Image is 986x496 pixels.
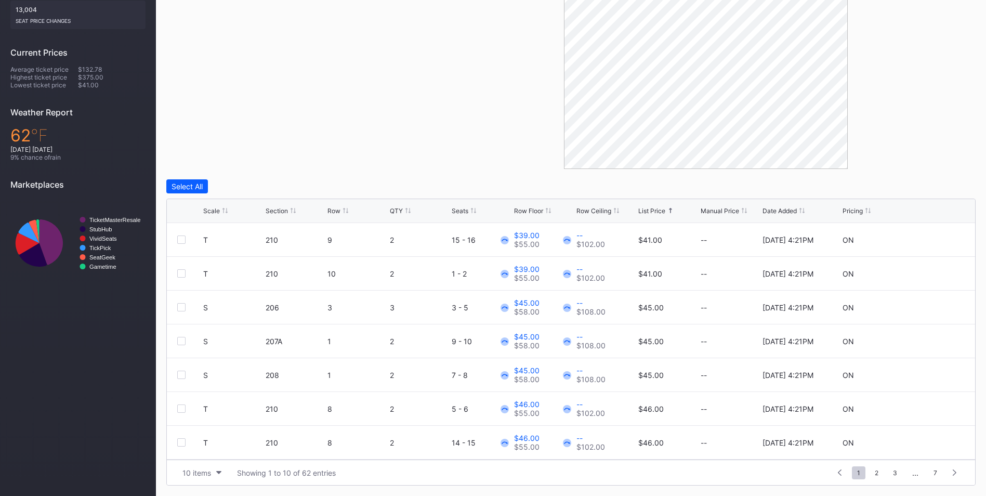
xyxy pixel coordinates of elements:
div: -- [701,404,760,413]
text: VividSeats [89,236,117,242]
div: $46.00 [514,400,540,409]
div: -- [701,371,760,380]
div: $55.00 [514,409,540,417]
div: [DATE] [DATE] [10,146,146,153]
div: 2 [390,269,450,278]
div: QTY [390,207,403,215]
div: $45.00 [514,332,540,341]
div: Showing 1 to 10 of 62 entries [237,468,336,477]
div: S [203,371,208,380]
div: $46.00 [638,438,664,447]
div: 2 [390,236,450,244]
div: $41.00 [638,269,662,278]
div: List Price [638,207,665,215]
div: 9 - 10 [452,337,511,346]
span: 7 [928,466,942,479]
div: -- [701,269,760,278]
div: Average ticket price [10,66,78,73]
div: ... [904,468,926,477]
div: 8 [327,404,387,413]
div: Section [266,207,288,215]
div: 10 items [182,468,211,477]
text: TicketMasterResale [89,217,140,223]
div: S [203,303,208,312]
div: Manual Price [701,207,739,215]
div: T [203,438,208,447]
div: $45.00 [638,371,664,380]
div: Date Added [762,207,797,215]
text: TickPick [89,245,111,251]
div: $58.00 [514,307,540,316]
div: $45.00 [514,366,540,375]
div: Current Prices [10,47,146,58]
div: 10 [327,269,387,278]
div: -- [701,438,760,447]
span: ℉ [31,125,48,146]
div: $108.00 [576,375,606,384]
div: T [203,236,208,244]
div: [DATE] 4:21PM [762,371,813,380]
span: 1 [852,466,865,479]
span: 3 [888,466,902,479]
div: $41.00 [638,236,662,244]
div: -- [576,434,605,442]
div: $132.78 [78,66,146,73]
div: 210 [266,438,325,447]
div: seat price changes [16,14,140,24]
div: Highest ticket price [10,73,78,81]
text: StubHub [89,226,112,232]
div: $45.00 [514,298,540,307]
div: $55.00 [514,240,540,249]
div: 15 - 16 [452,236,511,244]
div: 2 [390,337,450,346]
div: Pricing [843,207,863,215]
div: 62 [10,125,146,146]
div: $58.00 [514,341,540,350]
div: $55.00 [514,273,540,282]
div: [DATE] 4:21PM [762,269,813,278]
div: ON [843,337,854,346]
div: [DATE] 4:21PM [762,438,813,447]
div: -- [576,366,606,375]
div: 2 [390,438,450,447]
div: -- [701,236,760,244]
div: 3 - 5 [452,303,511,312]
div: Row [327,207,340,215]
div: ON [843,236,854,244]
div: 9 [327,236,387,244]
div: $102.00 [576,442,605,451]
div: [DATE] 4:21PM [762,303,813,312]
div: Select All [172,182,203,191]
div: 1 [327,337,387,346]
div: $108.00 [576,307,606,316]
div: $45.00 [638,337,664,346]
div: Seats [452,207,468,215]
div: ON [843,269,854,278]
div: 2 [390,371,450,380]
div: Weather Report [10,107,146,118]
div: ON [843,371,854,380]
text: SeatGeek [89,254,115,260]
div: $41.00 [78,81,146,89]
text: Gametime [89,264,116,270]
div: 8 [327,438,387,447]
div: 1 - 2 [452,269,511,278]
div: 14 - 15 [452,438,511,447]
div: 210 [266,236,325,244]
div: 1 [327,371,387,380]
div: $102.00 [576,273,605,282]
div: 208 [266,371,325,380]
div: 2 [390,404,450,413]
div: 13,004 [10,1,146,29]
div: Scale [203,207,220,215]
div: T [203,404,208,413]
div: $58.00 [514,375,540,384]
div: 207A [266,337,325,346]
div: S [203,337,208,346]
div: $55.00 [514,442,540,451]
div: 7 - 8 [452,371,511,380]
button: 10 items [177,466,227,480]
div: 5 - 6 [452,404,511,413]
div: $108.00 [576,341,606,350]
div: $46.00 [514,434,540,442]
